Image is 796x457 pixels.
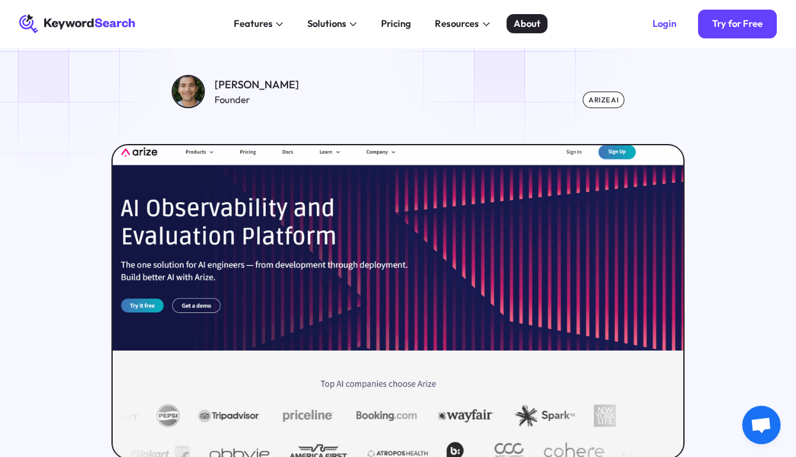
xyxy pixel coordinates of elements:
[435,17,479,31] div: Resources
[638,10,691,38] a: Login
[742,406,781,444] a: Open chat
[234,17,273,31] div: Features
[698,10,777,38] a: Try for Free
[215,76,299,93] div: [PERSON_NAME]
[507,14,548,33] a: About
[514,17,540,31] div: About
[381,17,411,31] div: Pricing
[215,93,299,107] div: Founder
[307,17,346,31] div: Solutions
[583,92,625,108] div: ArizeAI
[374,14,418,33] a: Pricing
[653,18,676,30] div: Login
[712,18,763,30] div: Try for Free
